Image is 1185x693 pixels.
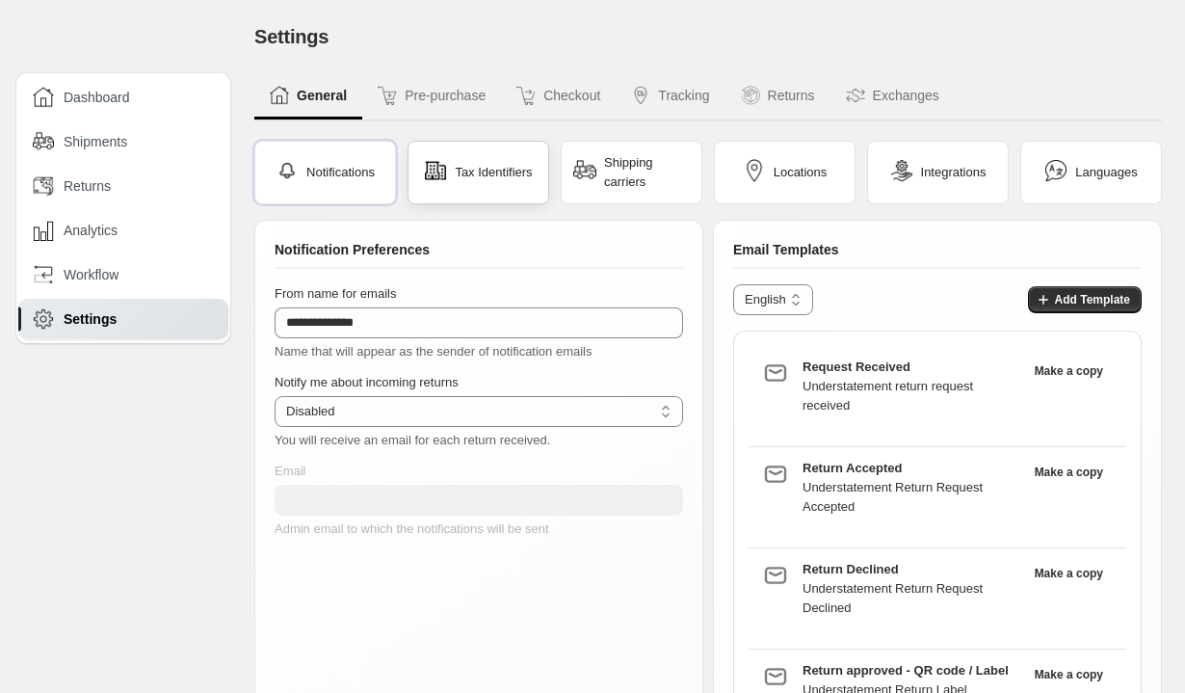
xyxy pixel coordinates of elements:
span: You will receive an email for each return received. [275,433,550,447]
span: Analytics [64,221,118,240]
button: Tracking [616,73,724,120]
img: Pre-purchase icon [378,86,397,105]
div: Email Templates [733,240,1142,269]
span: Make a copy [1035,667,1103,682]
span: From name for emails [275,286,396,301]
button: Add Template [1028,286,1142,313]
img: Returns icon [741,86,760,105]
button: General [254,73,362,120]
span: Email [275,464,306,478]
span: Settings [64,309,117,329]
h3: Return Declined [803,560,1023,579]
span: Dashboard [64,88,130,107]
span: Locations [774,163,828,182]
span: Make a copy [1035,566,1103,581]
button: Clone the template [1023,358,1115,385]
h3: Return Accepted [803,459,1023,478]
div: Understatement Return Request Accepted [803,478,1023,517]
span: Shipping carriers [604,153,690,192]
span: Add Template [1055,292,1130,307]
button: Returns [725,73,830,120]
button: Clone the template [1023,560,1115,587]
span: Tax Identifiers [455,163,532,182]
img: General icon [270,86,289,105]
div: Understatement return request received [803,377,1023,415]
span: Name that will appear as the sender of notification emails [275,344,592,359]
button: Exchanges [830,73,955,120]
div: Understatement Return Request Declined [803,579,1023,618]
span: Returns [64,176,111,196]
span: Make a copy [1035,363,1103,379]
img: Exchanges icon [846,86,865,105]
span: Settings [254,26,329,47]
span: Shipments [64,132,127,151]
div: Notification Preferences [275,240,683,269]
span: Notify me about incoming returns [275,375,459,389]
span: Admin email to which the notifications will be sent [275,521,549,536]
button: Clone the template [1023,661,1115,688]
h3: Return approved - QR code / Label [803,661,1023,680]
button: Pre-purchase [362,73,501,120]
h3: Request Received [803,358,1023,377]
button: Checkout [501,73,616,120]
span: Languages [1075,163,1137,182]
img: Tracking icon [631,86,650,105]
span: Integrations [921,163,987,182]
span: Notifications [306,163,375,182]
span: Workflow [64,265,118,284]
span: Make a copy [1035,465,1103,480]
button: Clone the template [1023,459,1115,486]
img: Checkout icon [516,86,536,105]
